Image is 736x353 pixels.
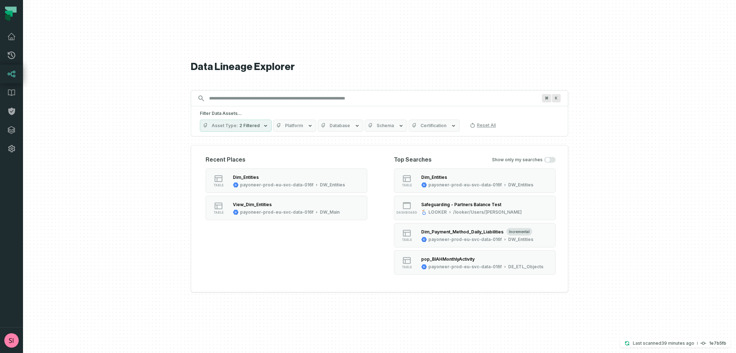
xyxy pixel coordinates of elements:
[633,340,694,347] p: Last scanned
[191,61,568,73] h1: Data Lineage Explorer
[709,341,726,345] h4: 1e7b5fb
[542,94,551,102] span: Press ⌘ + K to focus the search bar
[4,333,19,348] img: avatar of Sivan
[620,339,731,348] button: Last scanned[DATE] 1:24:37 PM1e7b5fb
[661,340,694,346] relative-time: Sep 7, 2025, 1:24 PM GMT+3
[552,94,561,102] span: Press ⌘ + K to focus the search bar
